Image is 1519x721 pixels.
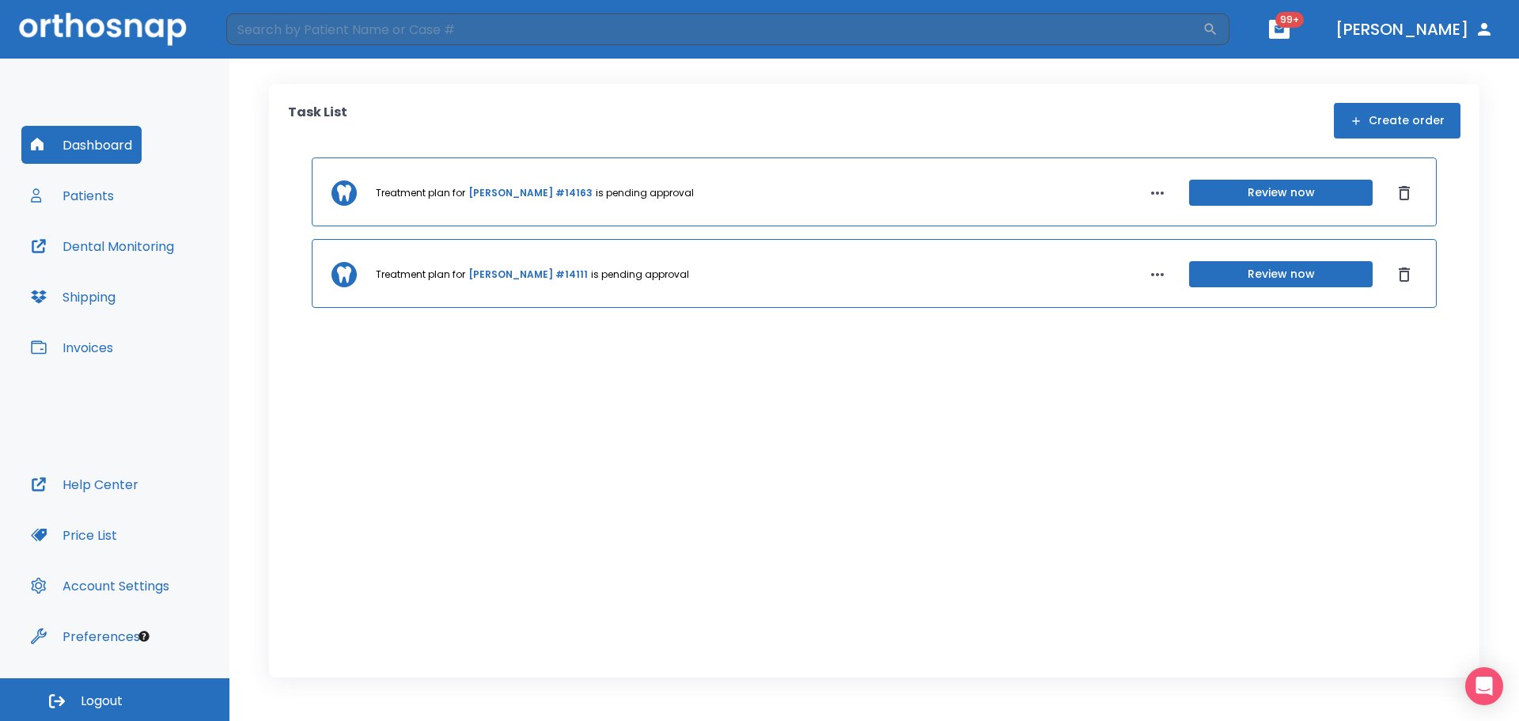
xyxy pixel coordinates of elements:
button: Preferences [21,617,150,655]
button: Price List [21,516,127,554]
button: [PERSON_NAME] [1329,15,1500,44]
p: Treatment plan for [376,186,465,200]
button: Patients [21,176,123,214]
button: Create order [1334,103,1460,139]
button: Dashboard [21,126,142,164]
p: is pending approval [596,186,694,200]
a: [PERSON_NAME] #14163 [468,186,593,200]
button: Dismiss [1392,180,1417,206]
p: is pending approval [591,268,689,282]
button: Invoices [21,328,123,366]
img: Orthosnap [19,13,187,45]
span: Logout [81,693,123,710]
span: 99+ [1275,12,1304,28]
button: Review now [1189,261,1373,287]
a: [PERSON_NAME] #14111 [468,268,588,282]
p: Task List [288,103,347,139]
button: Account Settings [21,567,179,605]
button: Shipping [21,278,125,316]
p: Treatment plan for [376,268,465,282]
div: Open Intercom Messenger [1465,667,1503,705]
input: Search by Patient Name or Case # [226,13,1203,45]
button: Review now [1189,180,1373,206]
button: Dental Monitoring [21,227,184,265]
div: Tooltip anchor [137,629,151,643]
button: Help Center [21,465,148,503]
button: Dismiss [1392,262,1417,287]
